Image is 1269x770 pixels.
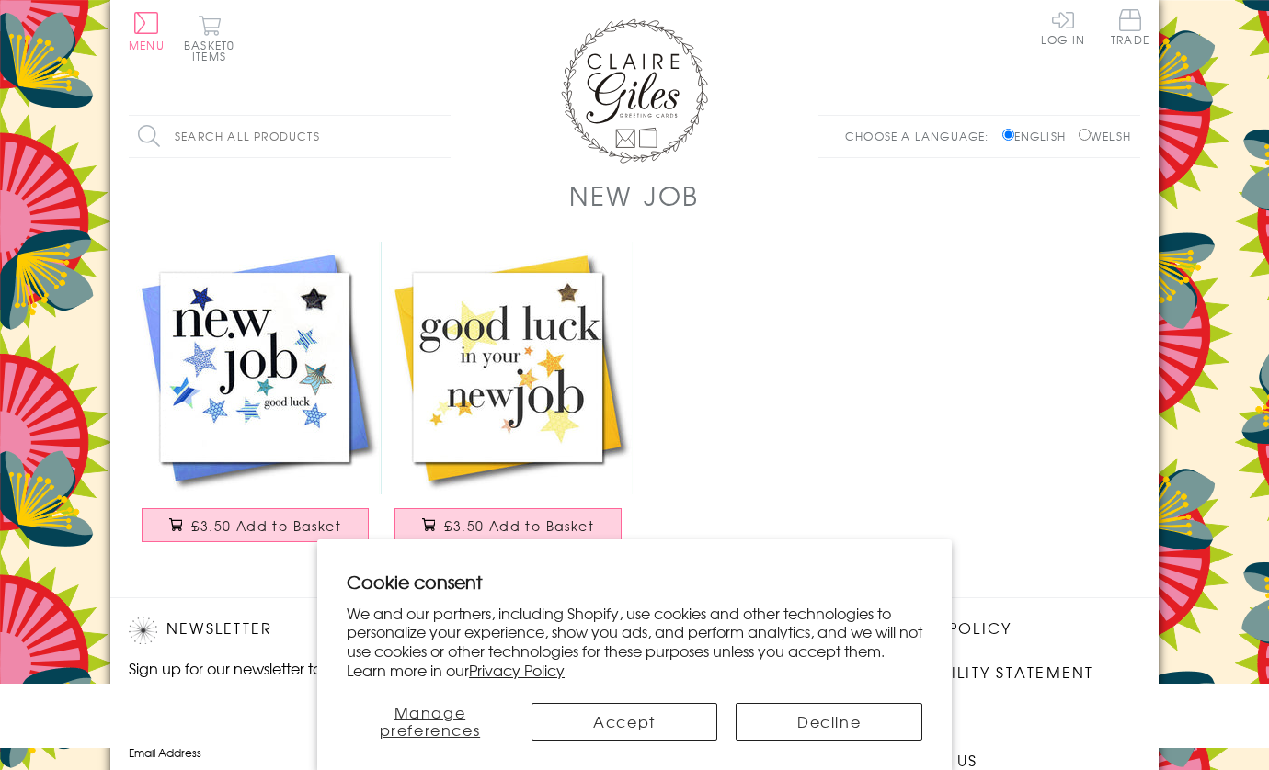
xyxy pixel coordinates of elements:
[129,37,165,53] span: Menu
[1111,9,1149,45] span: Trade
[129,657,441,723] p: Sign up for our newsletter to receive the latest product launches, news and offers directly to yo...
[1079,129,1091,141] input: Welsh
[382,242,634,494] img: New Job Card, Good Luck, Embellished with a padded star
[561,18,708,164] img: Claire Giles Greetings Cards
[129,116,451,157] input: Search all products
[865,661,1094,685] a: Accessibility Statement
[1002,129,1014,141] input: English
[532,703,718,741] button: Accept
[129,744,441,761] label: Email Address
[432,116,451,157] input: Search
[347,569,922,594] h2: Cookie consent
[569,176,700,214] h1: New Job
[129,242,382,494] img: New Job Card, Blue Stars, Good Luck, padded star embellished
[129,242,382,561] a: New Job Card, Blue Stars, Good Luck, padded star embellished £3.50 Add to Basket
[380,701,481,741] span: Manage preferences
[142,508,370,542] button: £3.50 Add to Basket
[444,516,594,535] span: £3.50 Add to Basket
[347,604,922,680] p: We and our partners, including Shopify, use cookies and other technologies to personalize your ex...
[394,508,623,542] button: £3.50 Add to Basket
[347,703,513,741] button: Manage preferences
[736,703,922,741] button: Decline
[469,659,565,681] a: Privacy Policy
[192,37,234,64] span: 0 items
[1041,9,1085,45] a: Log In
[1002,128,1075,144] label: English
[1111,9,1149,49] a: Trade
[845,128,999,144] p: Choose a language:
[184,15,234,62] button: Basket0 items
[129,12,165,51] button: Menu
[1079,128,1131,144] label: Welsh
[129,617,441,644] h2: Newsletter
[382,242,634,561] a: New Job Card, Good Luck, Embellished with a padded star £3.50 Add to Basket
[191,516,341,535] span: £3.50 Add to Basket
